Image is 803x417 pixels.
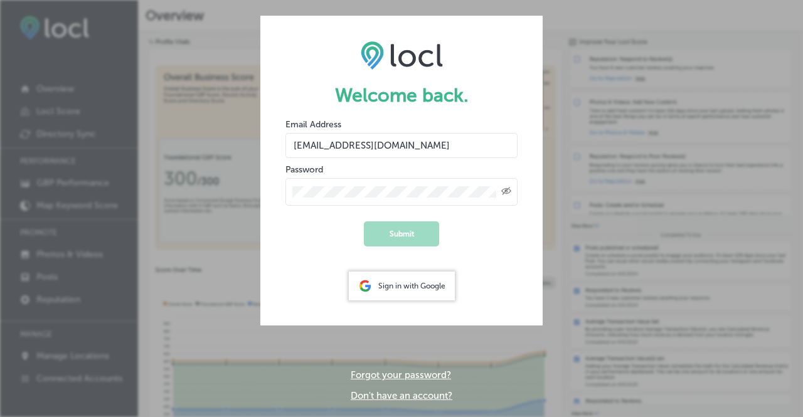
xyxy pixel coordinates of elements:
[361,41,443,70] img: LOCL logo
[349,272,455,300] div: Sign in with Google
[285,164,323,175] label: Password
[351,369,451,381] a: Forgot your password?
[501,186,511,198] span: Toggle password visibility
[364,221,439,246] button: Submit
[285,84,518,107] h1: Welcome back.
[285,119,341,130] label: Email Address
[351,390,452,401] a: Don't have an account?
